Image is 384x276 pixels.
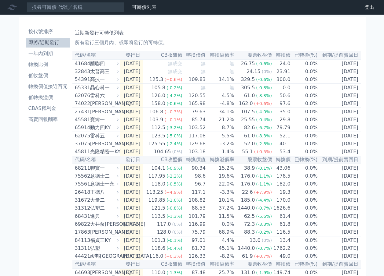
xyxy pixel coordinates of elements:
[90,228,118,236] div: [PERSON_NAME]
[90,132,118,140] div: 雷科五
[206,156,234,164] th: 轉換溢價率
[318,164,361,172] td: [DATE]
[201,85,206,90] span: 無
[318,124,361,132] td: [DATE]
[150,180,166,188] div: 118.0
[183,228,206,236] td: 75.79
[291,196,318,204] td: 0.0%
[291,172,318,180] td: 0.0%
[318,100,361,108] td: [DATE]
[166,182,182,186] span: (-0.5%)
[291,188,318,196] td: 0.0%
[183,108,206,116] td: 79.63
[240,116,256,123] div: 25.55
[183,51,206,59] th: 轉換價值
[75,39,358,46] p: 所有發行三個月內、或即將發行的可轉債。
[240,60,256,67] div: 26.75
[120,164,143,172] td: [DATE]
[90,116,118,123] div: 寶緯一
[120,156,143,164] th: 發行日
[318,84,361,92] td: [DATE]
[183,180,206,188] td: 96.7
[206,92,234,100] td: 4.5%
[26,94,70,101] li: 低轉換溢價
[291,180,318,188] td: 0.0%
[90,189,118,196] div: 正德八
[75,124,89,131] div: 65914
[318,132,361,140] td: [DATE]
[27,2,125,12] input: 搜尋可轉債 代號／名稱
[148,108,165,115] div: 106.8
[90,237,118,244] div: 福貞三KY
[26,93,70,102] a: 低轉換溢價
[229,69,234,74] span: 無
[132,4,156,10] a: 可轉債列表
[206,132,234,140] td: 5.5%
[150,132,166,140] div: 123.5
[318,180,361,188] td: [DATE]
[150,92,166,99] div: 126.0
[166,101,182,106] span: (-0.6%)
[183,100,206,108] td: 165.98
[150,84,166,91] div: 105.8
[120,116,143,124] td: [DATE]
[75,92,89,99] div: 62076
[90,221,118,228] div: 大井泵[PERSON_NAME]
[183,132,206,140] td: 117.08
[206,100,234,108] td: -4.8%
[256,133,272,138] span: (-8.3%)
[256,214,272,219] span: (-5.6%)
[206,188,234,196] td: -3.3%
[291,92,318,100] td: 0.0%
[75,132,89,140] div: 62075
[90,196,118,204] div: 大量二
[256,93,272,98] span: (-8.3%)
[166,133,182,138] span: (-5.0%)
[240,108,256,115] div: 107.5
[75,100,89,107] div: 74022
[26,27,70,37] a: 按代號排序
[150,124,166,131] div: 112.5
[183,140,206,148] td: 129.68
[291,228,318,236] td: 0.0%
[206,228,234,236] td: 68.9%
[143,156,182,164] th: CB收盤價
[256,141,272,146] span: (-2.8%)
[26,39,70,46] li: 即將/近期發行
[183,148,206,156] td: 103.18
[254,149,272,154] span: (+0.5%)
[75,60,89,67] div: 41684
[120,236,143,245] td: [DATE]
[120,124,143,132] td: [DATE]
[26,50,70,57] li: 一年內到期
[120,172,143,180] td: [DATE]
[183,76,206,84] td: 109.83
[164,77,182,82] span: (+0.6%)
[318,196,361,204] td: [DATE]
[75,140,89,147] div: 37075
[318,156,361,164] th: 到期/提前賣回日
[243,213,256,220] div: 62.5
[256,206,272,211] span: (-0.7%)
[291,236,318,245] td: 0.0%
[243,228,256,236] div: 88.3
[166,174,182,179] span: (-2.2%)
[272,108,291,116] td: 135.0
[120,188,143,196] td: [DATE]
[168,69,182,74] span: 無成交
[318,204,361,212] td: [DATE]
[291,140,318,148] td: 0.0%
[318,108,361,116] td: [DATE]
[172,222,182,227] span: (0%)
[26,116,70,123] li: 高賣回報酬率
[75,116,89,123] div: 45581
[272,196,291,204] td: 170.0
[120,228,143,236] td: [DATE]
[243,92,256,99] div: 61.0
[256,166,272,171] span: (-0.1%)
[272,164,291,172] td: 43.06
[75,204,89,212] div: 31312
[318,220,361,228] td: [DATE]
[241,189,254,196] div: 22.6
[206,172,234,180] td: 19.6%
